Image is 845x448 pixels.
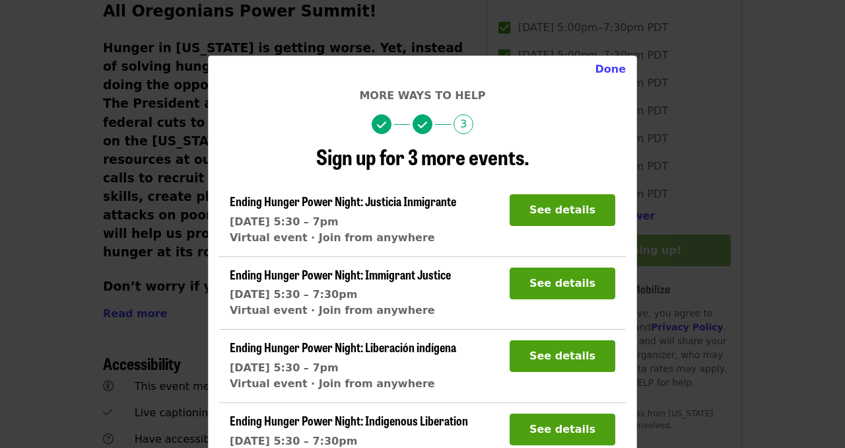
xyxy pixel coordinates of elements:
div: Virtual event · Join from anywhere [230,376,456,392]
span: Ending Hunger Power Night: Liberación indígena [230,338,456,355]
div: [DATE] 5:30 – 7:30pm [230,287,451,303]
div: Virtual event · Join from anywhere [230,303,451,318]
a: See details [510,204,615,216]
span: Ending Hunger Power Night: Immigrant Justice [230,266,451,283]
div: [DATE] 5:30 – 7pm [230,214,456,230]
button: See details [510,340,615,372]
i: check icon [377,119,386,131]
a: See details [510,350,615,362]
a: Ending Hunger Power Night: Immigrant Justice[DATE] 5:30 – 7:30pmVirtual event · Join from anywhere [230,268,451,319]
div: Virtual event · Join from anywhere [230,230,456,246]
i: check icon [418,119,427,131]
a: Ending Hunger Power Night: Justicia Inmigrante[DATE] 5:30 – 7pmVirtual event · Join from anywhere [230,194,456,246]
a: See details [510,423,615,435]
div: [DATE] 5:30 – 7pm [230,360,456,376]
button: See details [510,194,615,226]
a: See details [510,277,615,289]
button: See details [510,414,615,445]
span: 3 [454,114,473,134]
span: Ending Hunger Power Night: Justicia Inmigrante [230,192,456,209]
button: See details [510,268,615,299]
span: Ending Hunger Power Night: Indigenous Liberation [230,412,468,429]
span: More ways to help [359,89,485,102]
button: Close [584,56,636,83]
a: Ending Hunger Power Night: Liberación indígena[DATE] 5:30 – 7pmVirtual event · Join from anywhere [230,340,456,392]
span: Sign up for 3 more events. [316,141,529,172]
